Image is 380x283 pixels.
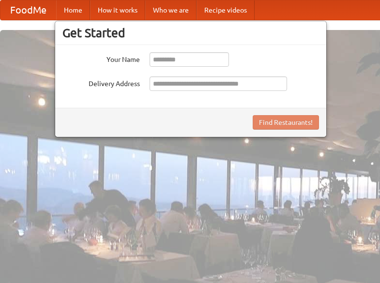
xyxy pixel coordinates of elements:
[56,0,90,20] a: Home
[253,115,319,130] button: Find Restaurants!
[62,26,319,40] h3: Get Started
[90,0,145,20] a: How it works
[62,52,140,64] label: Your Name
[62,76,140,89] label: Delivery Address
[197,0,255,20] a: Recipe videos
[145,0,197,20] a: Who we are
[0,0,56,20] a: FoodMe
